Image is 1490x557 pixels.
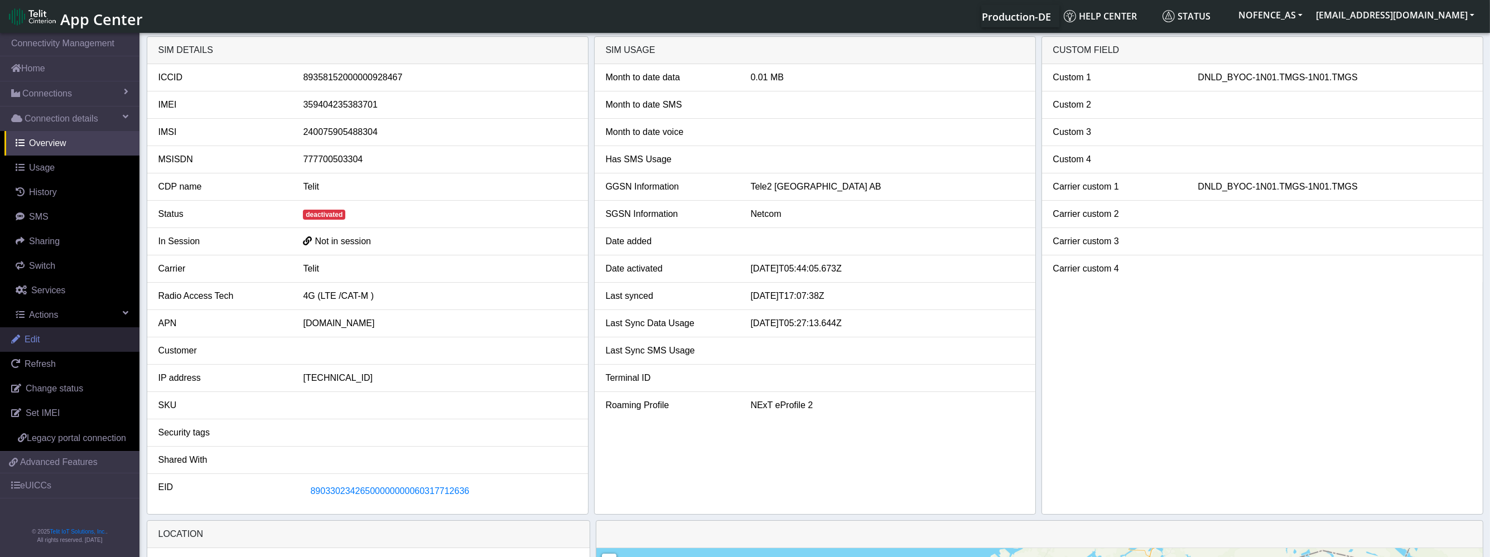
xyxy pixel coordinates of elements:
[29,212,49,221] span: SMS
[1045,98,1190,112] div: Custom 2
[742,207,1032,221] div: Netcom
[150,371,295,385] div: IP address
[4,180,139,205] a: History
[1309,5,1481,25] button: [EMAIL_ADDRESS][DOMAIN_NAME]
[303,210,345,220] span: deactivated
[1064,10,1137,22] span: Help center
[295,262,585,275] div: Telit
[742,180,1032,193] div: Tele2 [GEOGRAPHIC_DATA] AB
[295,71,585,84] div: 89358152000000928467
[295,289,585,303] div: 4G (LTE /CAT-M )
[150,125,295,139] div: IMSI
[147,521,590,548] div: LOCATION
[597,98,742,112] div: Month to date SMS
[597,344,742,357] div: Last Sync SMS Usage
[150,317,295,330] div: APN
[1045,71,1190,84] div: Custom 1
[1232,5,1309,25] button: NOFENCE_AS
[295,125,585,139] div: 240075905488304
[29,261,55,270] span: Switch
[597,371,742,385] div: Terminal ID
[742,317,1032,330] div: [DATE]T05:27:13.644Z
[20,456,98,469] span: Advanced Features
[310,486,469,496] span: 89033023426500000000060317712636
[597,317,742,330] div: Last Sync Data Usage
[4,205,139,229] a: SMS
[29,163,55,172] span: Usage
[29,310,58,319] span: Actions
[1045,235,1190,248] div: Carrier custom 3
[1045,262,1190,275] div: Carrier custom 4
[4,156,139,180] a: Usage
[150,426,295,439] div: Security tags
[982,10,1051,23] span: Production-DE
[597,207,742,221] div: SGSN Information
[1045,207,1190,221] div: Carrier custom 2
[25,112,98,125] span: Connection details
[1059,5,1158,27] a: Help center
[1045,153,1190,166] div: Custom 4
[150,453,295,467] div: Shared With
[150,98,295,112] div: IMEI
[295,98,585,112] div: 359404235383701
[25,359,56,369] span: Refresh
[26,384,83,393] span: Change status
[150,207,295,221] div: Status
[597,235,742,248] div: Date added
[150,262,295,275] div: Carrier
[4,254,139,278] a: Switch
[150,153,295,166] div: MSISDN
[150,399,295,412] div: SKU
[1045,180,1190,193] div: Carrier custom 1
[595,37,1035,64] div: SIM usage
[26,408,60,418] span: Set IMEI
[597,180,742,193] div: GGSN Information
[1064,10,1076,22] img: knowledge.svg
[597,262,742,275] div: Date activated
[981,5,1050,27] a: Your current platform instance
[1189,71,1479,84] div: DNLD_BYOC-1N01.TMGS-1N01.TMGS
[742,289,1032,303] div: [DATE]T17:07:38Z
[597,399,742,412] div: Roaming Profile
[295,153,585,166] div: 777700503304
[25,335,40,344] span: Edit
[29,187,57,197] span: History
[150,481,295,502] div: EID
[9,8,56,26] img: logo-telit-cinterion-gw-new.png
[597,71,742,84] div: Month to date data
[742,71,1032,84] div: 0.01 MB
[9,4,141,28] a: App Center
[31,285,65,295] span: Services
[315,236,371,246] span: Not in session
[303,481,476,502] button: 89033023426500000000060317712636
[597,289,742,303] div: Last synced
[1158,5,1232,27] a: Status
[150,71,295,84] div: ICCID
[4,131,139,156] a: Overview
[597,153,742,166] div: Has SMS Usage
[150,180,295,193] div: CDP name
[1163,10,1211,22] span: Status
[150,344,295,357] div: Customer
[27,433,126,443] span: Legacy portal connection
[295,317,585,330] div: [DOMAIN_NAME]
[295,180,585,193] div: Telit
[50,529,106,535] a: Telit IoT Solutions, Inc.
[1163,10,1175,22] img: status.svg
[4,229,139,254] a: Sharing
[29,138,66,148] span: Overview
[1189,180,1479,193] div: DNLD_BYOC-1N01.TMGS-1N01.TMGS
[1042,37,1483,64] div: Custom field
[742,399,1032,412] div: NExT eProfile 2
[147,37,588,64] div: SIM details
[22,87,72,100] span: Connections
[150,235,295,248] div: In Session
[150,289,295,303] div: Radio Access Tech
[597,125,742,139] div: Month to date voice
[60,9,143,30] span: App Center
[1045,125,1190,139] div: Custom 3
[4,278,139,303] a: Services
[295,371,585,385] div: [TECHNICAL_ID]
[4,303,139,327] a: Actions
[742,262,1032,275] div: [DATE]T05:44:05.673Z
